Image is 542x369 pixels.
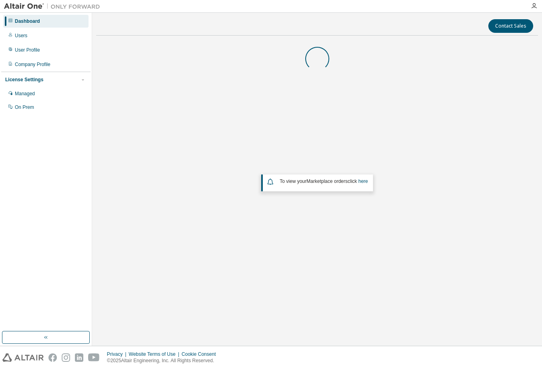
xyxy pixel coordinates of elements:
[181,351,220,357] div: Cookie Consent
[15,47,40,53] div: User Profile
[62,353,70,362] img: instagram.svg
[107,351,129,357] div: Privacy
[358,178,368,184] a: here
[2,353,44,362] img: altair_logo.svg
[15,18,40,24] div: Dashboard
[4,2,104,10] img: Altair One
[129,351,181,357] div: Website Terms of Use
[88,353,100,362] img: youtube.svg
[15,90,35,97] div: Managed
[75,353,83,362] img: linkedin.svg
[15,32,27,39] div: Users
[15,104,34,110] div: On Prem
[48,353,57,362] img: facebook.svg
[488,19,533,33] button: Contact Sales
[306,178,348,184] em: Marketplace orders
[107,357,221,364] p: © 2025 Altair Engineering, Inc. All Rights Reserved.
[5,76,43,83] div: License Settings
[15,61,50,68] div: Company Profile
[280,178,368,184] span: To view your click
